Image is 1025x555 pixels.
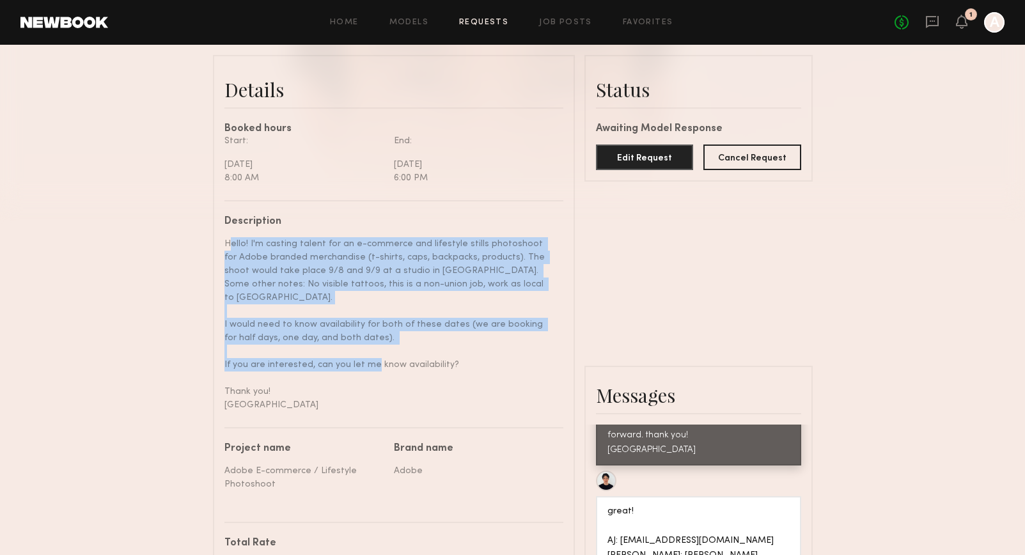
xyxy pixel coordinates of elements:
[969,12,973,19] div: 1
[224,538,554,549] div: Total Rate
[703,145,801,170] button: Cancel Request
[394,171,554,185] div: 6:00 PM
[389,19,428,27] a: Models
[224,77,563,102] div: Details
[224,171,384,185] div: 8:00 AM
[596,124,801,134] div: Awaiting Model Response
[224,237,554,412] div: Hello! I'm casting talent for an e-commerce and lifestyle stills photoshoot for Adobe branded mer...
[459,19,508,27] a: Requests
[984,12,1005,33] a: A
[224,217,554,227] div: Description
[224,134,384,148] div: Start:
[330,19,359,27] a: Home
[394,158,554,171] div: [DATE]
[623,19,673,27] a: Favorites
[224,444,384,454] div: Project name
[394,134,554,148] div: End:
[539,19,592,27] a: Job Posts
[224,158,384,171] div: [DATE]
[224,124,563,134] div: Booked hours
[394,444,554,454] div: Brand name
[224,464,384,491] div: Adobe E-commerce / Lifestyle Photoshoot
[596,145,694,170] button: Edit Request
[394,464,554,478] div: Adobe
[596,77,801,102] div: Status
[596,382,801,408] div: Messages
